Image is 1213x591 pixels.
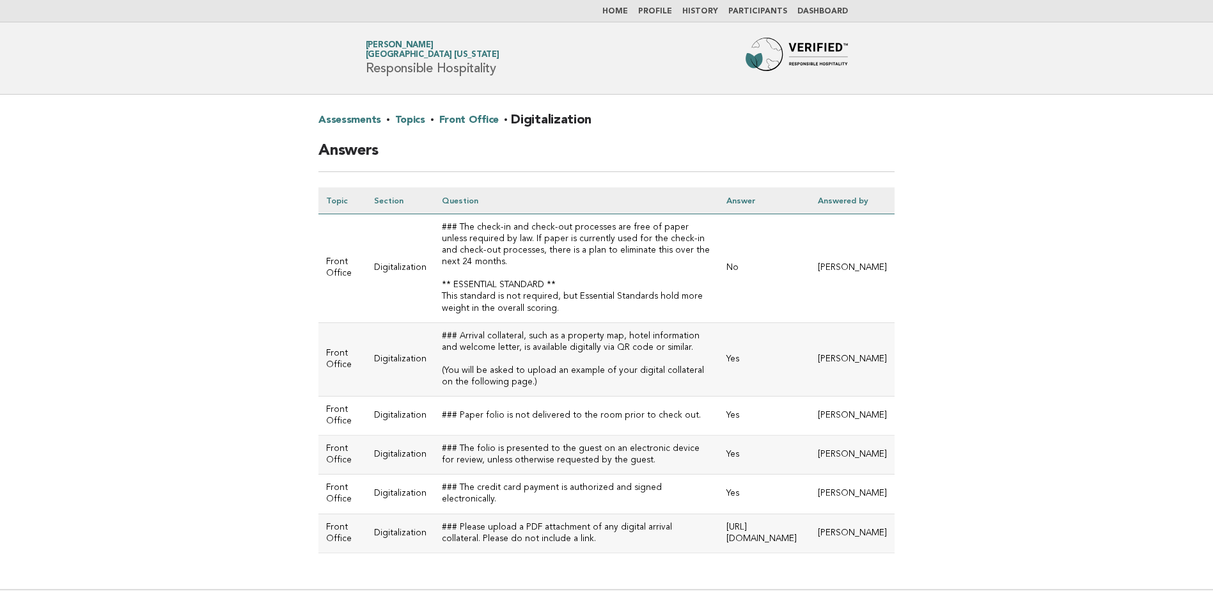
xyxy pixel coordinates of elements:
[719,322,810,396] td: Yes
[434,214,719,323] td: ### The check-in and check-out processes are free of paper unless required by law. If paper is cu...
[318,514,366,553] td: Front Office
[719,436,810,475] td: Yes
[602,8,628,15] a: Home
[366,42,499,75] h1: Responsible Hospitality
[719,514,810,553] td: [URL][DOMAIN_NAME]
[810,436,895,475] td: [PERSON_NAME]
[366,322,434,396] td: Digitalization
[434,475,719,514] td: ### The credit card payment is authorized and signed electronically.
[719,397,810,436] td: Yes
[719,187,810,214] th: Answer
[318,322,366,396] td: Front Office
[366,475,434,514] td: Digitalization
[318,110,895,141] h2: · · · Digitalization
[434,397,719,436] td: ### Paper folio is not delivered to the room prior to check out.
[366,41,499,59] a: [PERSON_NAME][GEOGRAPHIC_DATA] [US_STATE]
[719,214,810,323] td: No
[366,514,434,553] td: Digitalization
[434,322,719,396] td: ### Arrival collateral, such as a property map, hotel information and welcome letter, is availabl...
[434,436,719,475] td: ### The folio is presented to the guest on an electronic device for review, unless otherwise requ...
[797,8,848,15] a: Dashboard
[366,51,499,59] span: [GEOGRAPHIC_DATA] [US_STATE]
[434,187,719,214] th: Question
[318,475,366,514] td: Front Office
[366,214,434,323] td: Digitalization
[318,397,366,436] td: Front Office
[810,475,895,514] td: [PERSON_NAME]
[810,397,895,436] td: [PERSON_NAME]
[728,8,787,15] a: Participants
[318,187,366,214] th: Topic
[810,322,895,396] td: [PERSON_NAME]
[366,436,434,475] td: Digitalization
[366,397,434,436] td: Digitalization
[682,8,718,15] a: History
[439,110,499,130] a: Front Office
[395,110,425,130] a: Topics
[810,214,895,323] td: [PERSON_NAME]
[638,8,672,15] a: Profile
[318,110,381,130] a: Assessments
[318,436,366,475] td: Front Office
[318,141,895,172] h2: Answers
[366,187,434,214] th: Section
[810,187,895,214] th: Answered by
[719,475,810,514] td: Yes
[434,514,719,553] td: ### Please upload a PDF attachment of any digital arrival collateral. Please do not include a link.
[746,38,848,79] img: Forbes Travel Guide
[318,214,366,323] td: Front Office
[810,514,895,553] td: [PERSON_NAME]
